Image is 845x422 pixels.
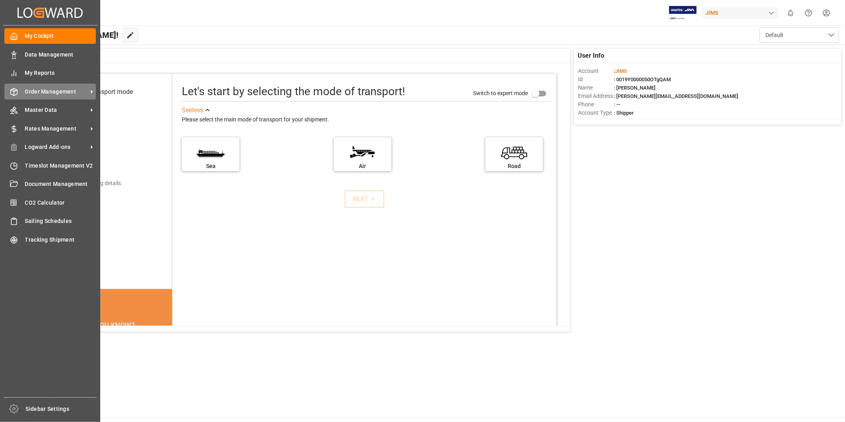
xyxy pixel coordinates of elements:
[25,180,96,188] span: Document Management
[25,88,88,96] span: Order Management
[25,199,96,207] span: CO2 Calculator
[614,102,620,107] span: : —
[782,4,800,22] button: show 0 new notifications
[186,162,236,170] div: Sea
[25,143,88,151] span: Logward Add-ons
[4,47,96,62] a: Data Management
[33,27,119,43] span: Hello [PERSON_NAME]!
[25,106,88,114] span: Master Data
[25,125,88,133] span: Rates Management
[25,32,96,40] span: My Cockpit
[45,317,173,334] div: DID YOU KNOW?
[578,84,614,92] span: Name
[489,162,539,170] div: Road
[25,162,96,170] span: Timeslot Management V2
[25,51,96,59] span: Data Management
[4,176,96,192] a: Document Management
[71,87,133,97] div: Select transport mode
[615,68,627,74] span: JIMS
[25,217,96,225] span: Sailing Schedules
[759,27,839,43] button: open menu
[26,405,97,413] span: Sidebar Settings
[614,76,671,82] span: : 0019Y0000050OTgQAM
[614,85,656,91] span: : [PERSON_NAME]
[25,69,96,77] span: My Reports
[182,83,405,100] div: Let's start by selecting the mode of transport!
[4,232,96,247] a: Tracking Shipment
[702,7,779,19] div: JIMS
[578,51,605,61] span: User Info
[71,179,121,188] div: Add shipping details
[578,67,614,75] span: Account
[4,158,96,173] a: Timeslot Management V2
[765,31,783,39] span: Default
[4,213,96,229] a: Sailing Schedules
[702,5,782,20] button: JIMS
[578,75,614,84] span: Id
[25,236,96,244] span: Tracking Shipment
[578,92,614,100] span: Email Address
[4,195,96,210] a: CO2 Calculator
[578,109,614,117] span: Account Type
[614,110,634,116] span: : Shipper
[345,190,384,208] button: NEXT
[473,90,528,96] span: Switch to expert mode
[4,65,96,81] a: My Reports
[182,105,203,115] div: See less
[352,194,377,204] div: NEXT
[614,68,627,74] span: :
[182,115,551,125] div: Please select the main mode of transport for your shipment.
[4,28,96,44] a: My Cockpit
[614,93,738,99] span: : [PERSON_NAME][EMAIL_ADDRESS][DOMAIN_NAME]
[578,100,614,109] span: Phone
[669,6,697,20] img: Exertis%20JAM%20-%20Email%20Logo.jpg_1722504956.jpg
[338,162,387,170] div: Air
[800,4,818,22] button: Help Center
